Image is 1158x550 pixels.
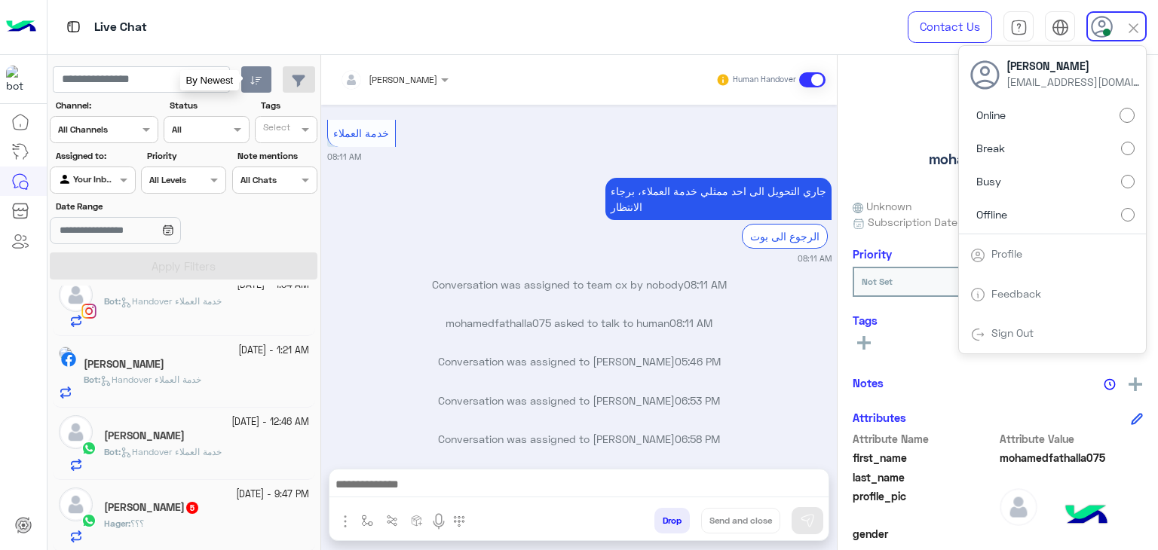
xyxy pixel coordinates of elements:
[355,508,380,533] button: select flow
[669,316,712,329] span: 08:11 AM
[853,526,997,542] span: gender
[853,431,997,447] span: Attribute Name
[59,415,93,449] img: defaultAdmin.png
[130,518,144,529] span: ؟؟؟
[61,352,76,367] img: Facebook
[1000,431,1144,447] span: Attribute Value
[654,508,690,533] button: Drop
[104,446,121,457] b: :
[121,295,222,307] span: Handover خدمة العملاء
[742,224,828,249] div: الرجوع الى بوت
[170,99,247,112] label: Status
[1121,175,1135,188] input: Busy
[853,198,911,214] span: Unknown
[327,277,832,292] p: Conversation was assigned to team cx by nobody
[84,374,100,385] b: :
[798,252,832,264] small: 08:11 AM
[56,200,225,213] label: Date Range
[929,151,1068,168] h5: mohamedfathalla075
[605,178,832,220] p: 3/10/2025, 8:11 AM
[261,99,316,112] label: Tags
[237,149,315,163] label: Note mentions
[100,374,201,385] span: Handover خدمة العملاء
[733,74,796,86] small: Human Handover
[868,214,998,230] span: Subscription Date : [DATE]
[970,327,985,342] img: tab
[104,295,118,307] span: Bot
[59,487,93,521] img: defaultAdmin.png
[121,446,222,457] span: Handover خدمة العملاء
[853,469,997,485] span: last_name
[1060,490,1113,542] img: hulul-logo.png
[236,487,309,502] small: [DATE] - 9:47 PM
[104,518,128,529] span: Hager
[1000,488,1037,526] img: defaultAdmin.png
[1104,378,1116,390] img: notes
[853,411,906,424] h6: Attributes
[1129,377,1142,391] img: add
[327,393,832,408] p: Conversation was assigned to [PERSON_NAME]
[970,287,985,302] img: tab
[976,140,1005,156] span: Break
[991,247,1022,260] a: Profile
[6,11,36,43] img: Logo
[261,121,290,138] div: Select
[50,252,317,280] button: Apply Filters
[970,248,985,263] img: tab
[701,508,780,533] button: Send and close
[84,358,164,371] h5: Ali Alzewidy
[81,304,96,319] img: Instagram
[81,513,96,528] img: WhatsApp
[853,247,892,261] h6: Priority
[853,450,997,466] span: first_name
[675,394,720,407] span: 06:53 PM
[853,313,1143,327] h6: Tags
[991,287,1041,300] a: Feedback
[1000,526,1144,542] span: null
[59,278,93,312] img: defaultAdmin.png
[853,488,997,523] span: profile_pic
[94,17,147,38] p: Live Chat
[147,149,225,163] label: Priority
[1003,11,1034,43] a: tab
[1010,19,1028,36] img: tab
[675,432,720,445] span: 06:58 PM
[104,518,130,529] b: :
[202,71,220,89] span: search
[862,276,893,287] b: Not Set
[675,355,721,368] span: 05:46 PM
[361,515,373,527] img: select flow
[193,66,230,99] button: search
[976,206,1007,222] span: Offline
[800,513,815,528] img: send message
[333,127,389,139] span: خدمة العملاء
[853,376,884,390] h6: Notes
[64,17,83,36] img: tab
[1125,20,1142,37] img: close
[84,374,98,385] span: Bot
[231,415,309,429] small: [DATE] - 12:46 AM
[991,326,1034,339] a: Sign Out
[380,508,405,533] button: Trigger scenario
[684,278,727,291] span: 08:11 AM
[1121,208,1135,222] input: Offline
[186,502,198,514] span: 5
[1006,58,1142,74] span: [PERSON_NAME]
[1120,108,1135,123] input: Online
[104,429,185,442] h5: Amr Kamal
[104,446,118,457] span: Bot
[369,74,437,85] span: [PERSON_NAME]
[237,278,309,292] small: [DATE] - 1:34 AM
[1121,142,1135,155] input: Break
[56,149,133,163] label: Assigned to:
[1000,450,1144,466] span: mohamedfathalla075
[908,11,992,43] a: Contact Us
[1052,19,1069,36] img: tab
[56,99,157,112] label: Channel:
[336,512,354,530] img: send attachment
[1006,74,1142,90] span: [EMAIL_ADDRESS][DOMAIN_NAME]
[327,353,832,369] p: Conversation was assigned to [PERSON_NAME]
[976,173,1001,189] span: Busy
[386,515,398,527] img: Trigger scenario
[104,295,121,307] b: :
